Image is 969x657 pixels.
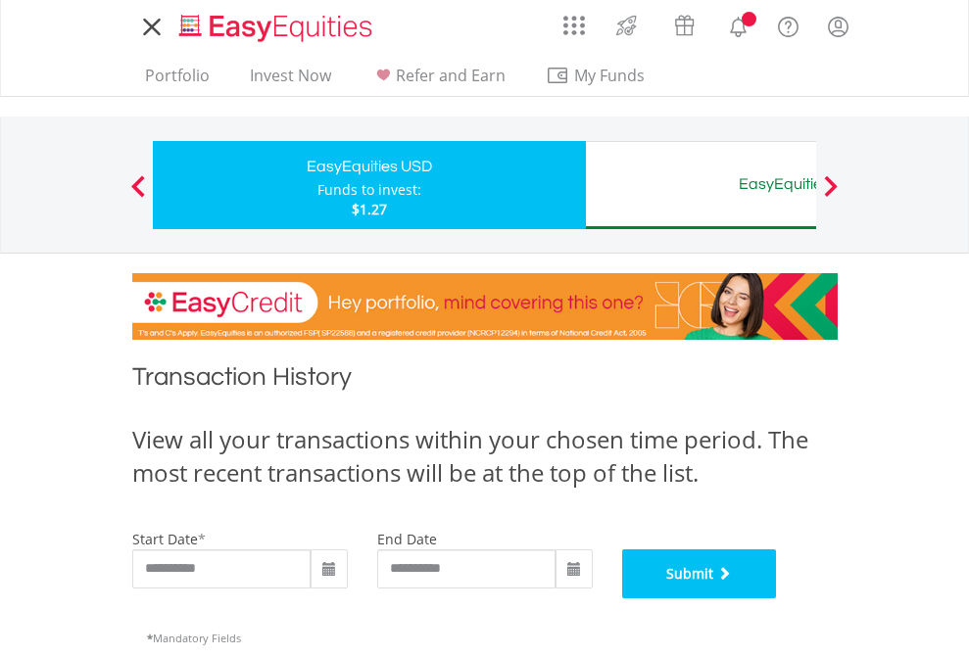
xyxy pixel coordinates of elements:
[175,12,380,44] img: EasyEquities_Logo.png
[147,631,241,645] span: Mandatory Fields
[546,63,674,88] span: My Funds
[171,5,380,44] a: Home page
[132,273,838,340] img: EasyCredit Promotion Banner
[363,66,513,96] a: Refer and Earn
[317,180,421,200] div: Funds to invest:
[396,65,506,86] span: Refer and Earn
[713,5,763,44] a: Notifications
[132,359,838,403] h1: Transaction History
[352,200,387,218] span: $1.27
[811,185,850,205] button: Next
[655,5,713,41] a: Vouchers
[242,66,339,96] a: Invest Now
[551,5,598,36] a: AppsGrid
[622,549,777,598] button: Submit
[137,66,218,96] a: Portfolio
[377,530,437,548] label: end date
[763,5,813,44] a: FAQ's and Support
[119,185,158,205] button: Previous
[668,10,701,41] img: vouchers-v2.svg
[132,530,198,548] label: start date
[813,5,863,48] a: My Profile
[132,423,838,491] div: View all your transactions within your chosen time period. The most recent transactions will be a...
[610,10,643,41] img: thrive-v2.svg
[165,153,574,180] div: EasyEquities USD
[563,15,585,36] img: grid-menu-icon.svg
